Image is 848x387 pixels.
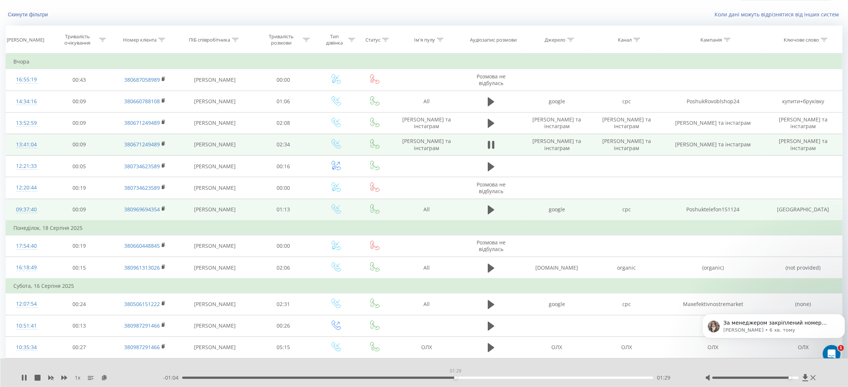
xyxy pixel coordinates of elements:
div: 10:51:41 [13,319,40,333]
td: 02:34 [251,134,316,155]
td: Poshuktelefon151124 [661,199,765,221]
a: 380671249489 [124,141,160,148]
td: google [522,293,591,315]
span: 1 [838,345,844,351]
a: 380671249489 [124,119,160,126]
td: Субота, 16 Серпня 2025 [6,279,842,293]
button: Скинути фільтри [6,11,52,18]
div: 10:35:34 [13,340,40,355]
td: 00:00 [251,177,316,199]
td: [PERSON_NAME] та інстаграм [591,134,661,155]
td: 02:08 [251,112,316,134]
div: Статус [365,37,380,43]
div: Accessibility label [454,376,457,379]
td: Вчора [6,54,842,69]
td: 00:13 [47,315,112,336]
div: [PERSON_NAME] [7,37,44,43]
td: cpc [591,293,661,315]
div: Тривалість очікування [58,33,97,46]
a: 380961313026 [124,264,160,271]
td: All [393,257,460,279]
div: 14:34:16 [13,94,40,109]
td: [DOMAIN_NAME] [522,257,591,279]
td: [PERSON_NAME] [179,134,251,155]
td: [PERSON_NAME] [179,199,251,221]
td: [PERSON_NAME] [179,315,251,336]
td: 00:09 [47,134,112,155]
a: Коли дані можуть відрізнятися вiд інших систем [715,11,842,18]
span: Розмова не відбулась [477,73,506,87]
div: 13:41:04 [13,137,40,152]
td: [PERSON_NAME] [179,336,251,358]
td: Понеділок, 18 Серпня 2025 [6,221,842,235]
div: 13:52:59 [13,116,40,130]
div: Кампанія [700,37,722,43]
td: google [522,199,591,221]
div: Accessibility label [789,376,791,379]
div: Канал [618,37,632,43]
a: 380687058989 [124,76,160,83]
span: Розмова не відбулась [477,239,506,253]
span: 1 x [75,374,80,381]
td: [PERSON_NAME] [179,257,251,279]
span: 01:29 [657,374,670,381]
td: 01:13 [251,199,316,221]
td: ОЛХ [591,336,661,358]
td: PoshukRovoblshop24 [661,91,765,112]
td: 00:09 [47,199,112,221]
td: 00:00 [251,69,316,91]
div: Номер клієнта [123,37,157,43]
td: 00:19 [47,177,112,199]
td: [PERSON_NAME] [179,293,251,315]
td: cpc [591,91,661,112]
td: [PERSON_NAME] та інстаграм [393,112,460,134]
td: cpc [591,199,661,221]
td: [PERSON_NAME] та інстаграм [661,134,765,155]
td: ОЛХ [393,336,460,358]
td: [PERSON_NAME] [179,69,251,91]
td: [PERSON_NAME] та інстаграм [765,134,842,155]
div: Джерело [545,37,565,43]
td: ОЛХ [661,336,765,358]
td: [PERSON_NAME] та інстаграм [522,134,591,155]
td: [PERSON_NAME] та інстаграм [765,112,842,134]
td: 00:15 [47,257,112,279]
td: organic [591,257,661,279]
div: 09:37:40 [13,202,40,217]
div: 16:55:19 [13,72,40,87]
div: Ім'я пулу [414,37,435,43]
span: Розмова не відбулась [477,181,506,195]
td: google [522,91,591,112]
a: 380660788108 [124,98,160,105]
td: 00:09 [47,91,112,112]
td: All [393,293,460,315]
td: 00:19 [47,235,112,257]
td: [PERSON_NAME] [179,235,251,257]
div: 17:54:40 [13,239,40,253]
td: 01:06 [251,91,316,112]
a: 380969694354 [124,206,160,213]
td: 05:15 [251,336,316,358]
iframe: Intercom notifications повідомлення [699,298,848,367]
a: 380734623589 [124,184,160,191]
div: Аудіозапис розмови [470,37,517,43]
td: 00:26 [251,315,316,336]
a: 380660448845 [124,242,160,249]
div: 12:07:54 [13,297,40,311]
a: 380506151222 [124,300,160,308]
div: Тип дзвінка [322,33,346,46]
span: - 01:04 [163,374,182,381]
td: ОЛХ [522,336,591,358]
iframe: Intercom live chat [823,345,841,363]
div: 01:29 [448,366,463,376]
div: 16:18:49 [13,260,40,275]
td: All [393,199,460,221]
td: 00:05 [47,156,112,177]
td: [PERSON_NAME] та інстаграм [661,112,765,134]
td: 00:43 [47,69,112,91]
div: 12:21:33 [13,159,40,173]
